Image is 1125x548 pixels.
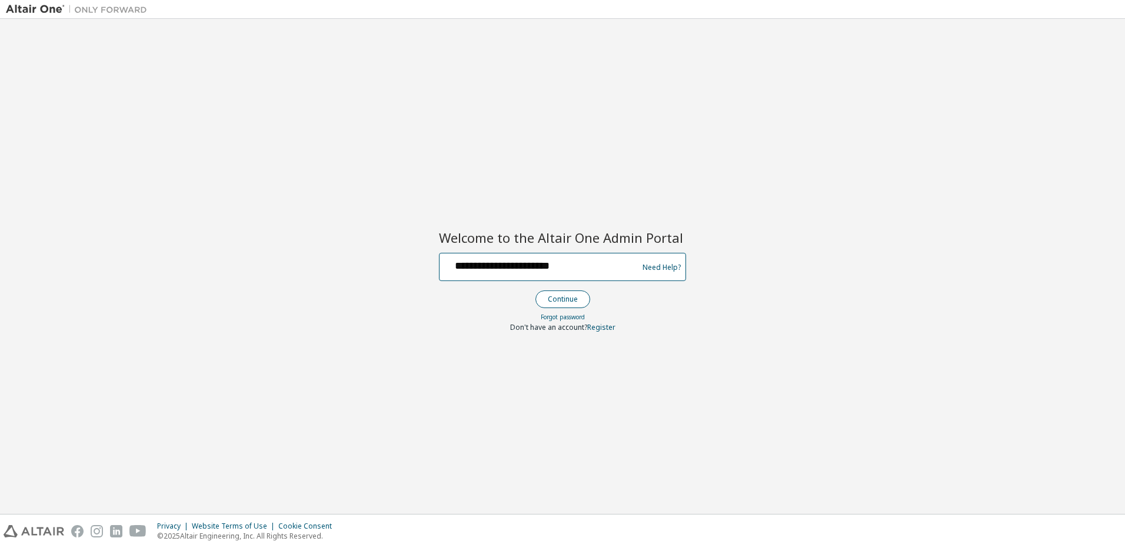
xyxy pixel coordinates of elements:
button: Continue [535,290,590,308]
h2: Welcome to the Altair One Admin Portal [439,229,686,246]
img: facebook.svg [71,525,84,537]
a: Register [587,322,615,332]
a: Need Help? [643,267,681,268]
img: linkedin.svg [110,525,122,537]
div: Website Terms of Use [192,522,278,531]
div: Privacy [157,522,192,531]
img: instagram.svg [91,525,103,537]
img: youtube.svg [129,525,147,537]
img: altair_logo.svg [4,525,64,537]
p: © 2025 Altair Engineering, Inc. All Rights Reserved. [157,531,339,541]
img: Altair One [6,4,153,15]
a: Forgot password [541,313,585,321]
div: Cookie Consent [278,522,339,531]
span: Don't have an account? [510,322,587,332]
